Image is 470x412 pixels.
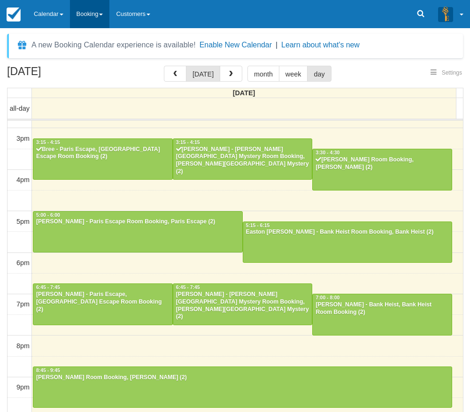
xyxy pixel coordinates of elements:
[312,149,452,190] a: 3:30 - 4:30[PERSON_NAME] Room Booking, [PERSON_NAME] (2)
[246,223,270,228] span: 5:15 - 6:15
[176,291,310,321] div: [PERSON_NAME] - [PERSON_NAME][GEOGRAPHIC_DATA] Mystery Room Booking, [PERSON_NAME][GEOGRAPHIC_DAT...
[33,283,173,325] a: 6:45 - 7:45[PERSON_NAME] - Paris Escape, [GEOGRAPHIC_DATA] Escape Room Booking (2)
[16,300,30,308] span: 7pm
[186,66,220,82] button: [DATE]
[243,221,453,263] a: 5:15 - 6:15Easton [PERSON_NAME] - Bank Heist Room Booking, Bank Heist (2)
[246,229,450,236] div: Easton [PERSON_NAME] - Bank Heist Room Booking, Bank Heist (2)
[36,374,449,381] div: [PERSON_NAME] Room Booking, [PERSON_NAME] (2)
[36,140,60,145] span: 3:15 - 4:15
[176,285,200,290] span: 6:45 - 7:45
[7,66,126,83] h2: [DATE]
[307,66,331,82] button: day
[7,8,21,22] img: checkfront-main-nav-mini-logo.png
[16,383,30,391] span: 9pm
[281,41,360,49] a: Learn about what's new
[16,176,30,183] span: 4pm
[176,140,200,145] span: 3:15 - 4:15
[425,66,468,80] button: Settings
[36,368,60,373] span: 8:45 - 9:45
[36,285,60,290] span: 6:45 - 7:45
[176,146,310,176] div: [PERSON_NAME] - [PERSON_NAME][GEOGRAPHIC_DATA] Mystery Room Booking, [PERSON_NAME][GEOGRAPHIC_DAT...
[16,259,30,267] span: 6pm
[36,146,170,161] div: Bree - Paris Escape, [GEOGRAPHIC_DATA] Escape Room Booking (2)
[33,138,173,180] a: 3:15 - 4:15Bree - Paris Escape, [GEOGRAPHIC_DATA] Escape Room Booking (2)
[173,283,313,325] a: 6:45 - 7:45[PERSON_NAME] - [PERSON_NAME][GEOGRAPHIC_DATA] Mystery Room Booking, [PERSON_NAME][GEO...
[312,294,452,335] a: 7:00 - 8:00[PERSON_NAME] - Bank Heist, Bank Heist Room Booking (2)
[33,211,243,252] a: 5:00 - 6:00[PERSON_NAME] - Paris Escape Room Booking, Paris Escape (2)
[16,218,30,225] span: 5pm
[276,41,277,49] span: |
[315,301,449,316] div: [PERSON_NAME] - Bank Heist, Bank Heist Room Booking (2)
[279,66,308,82] button: week
[16,135,30,142] span: 3pm
[31,39,196,51] div: A new Booking Calendar experience is available!
[438,7,453,22] img: A3
[36,291,170,313] div: [PERSON_NAME] - Paris Escape, [GEOGRAPHIC_DATA] Escape Room Booking (2)
[247,66,279,82] button: month
[36,218,240,226] div: [PERSON_NAME] - Paris Escape Room Booking, Paris Escape (2)
[316,295,339,300] span: 7:00 - 8:00
[315,156,449,171] div: [PERSON_NAME] Room Booking, [PERSON_NAME] (2)
[442,69,462,76] span: Settings
[33,366,452,408] a: 8:45 - 9:45[PERSON_NAME] Room Booking, [PERSON_NAME] (2)
[200,40,272,50] button: Enable New Calendar
[10,105,30,112] span: all-day
[173,138,313,180] a: 3:15 - 4:15[PERSON_NAME] - [PERSON_NAME][GEOGRAPHIC_DATA] Mystery Room Booking, [PERSON_NAME][GEO...
[316,150,339,155] span: 3:30 - 4:30
[233,89,255,97] span: [DATE]
[16,342,30,350] span: 8pm
[36,213,60,218] span: 5:00 - 6:00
